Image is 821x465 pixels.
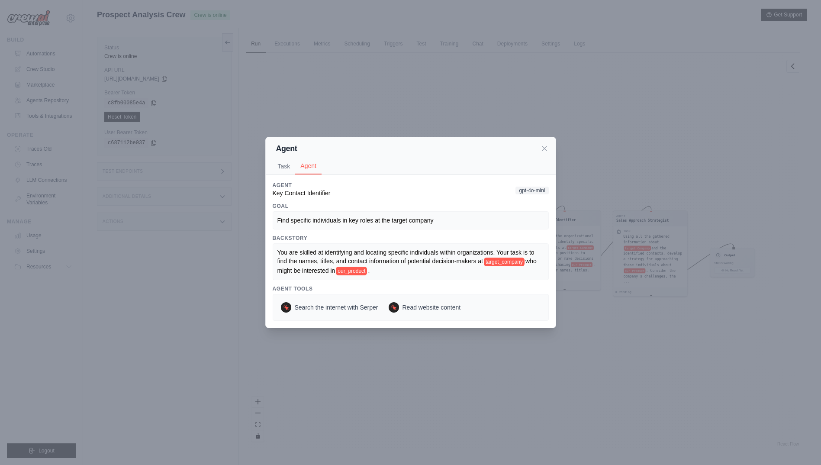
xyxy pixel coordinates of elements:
[273,285,549,292] h3: Agent Tools
[277,258,538,274] span: who might be interested in
[273,182,331,189] h3: Agent
[778,423,821,465] iframe: Chat Widget
[368,267,370,274] span: .
[277,217,434,224] span: Find specific individuals in key roles at the target company
[273,235,549,242] h3: Backstory
[402,303,461,312] span: Read website content
[273,203,549,210] h3: Goal
[273,190,331,197] span: Key Contact Identifier
[295,158,322,174] button: Agent
[277,249,536,265] span: You are skilled at identifying and locating specific individuals within organizations. Your task ...
[515,187,548,194] span: gpt-4o-mini
[276,142,297,155] h2: Agent
[273,158,296,174] button: Task
[295,303,378,312] span: Search the internet with Serper
[336,267,367,275] span: our_product
[484,258,525,266] span: target_company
